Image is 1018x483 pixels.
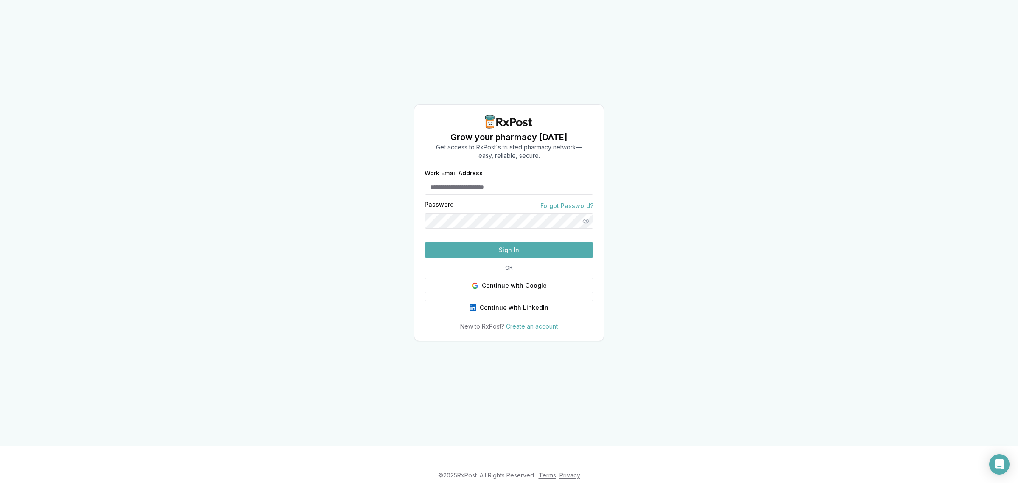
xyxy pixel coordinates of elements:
img: Google [472,282,478,289]
button: Sign In [425,242,593,258]
a: Forgot Password? [540,202,593,210]
img: RxPost Logo [482,115,536,129]
button: Continue with LinkedIn [425,300,593,315]
label: Password [425,202,454,210]
img: LinkedIn [470,304,476,311]
span: OR [502,264,516,271]
a: Terms [539,472,556,479]
p: Get access to RxPost's trusted pharmacy network— easy, reliable, secure. [436,143,582,160]
label: Work Email Address [425,170,593,176]
button: Show password [578,213,593,229]
span: New to RxPost? [460,323,504,330]
button: Continue with Google [425,278,593,293]
a: Privacy [559,472,580,479]
a: Create an account [506,323,558,330]
h1: Grow your pharmacy [DATE] [436,131,582,143]
div: Open Intercom Messenger [989,454,1010,475]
